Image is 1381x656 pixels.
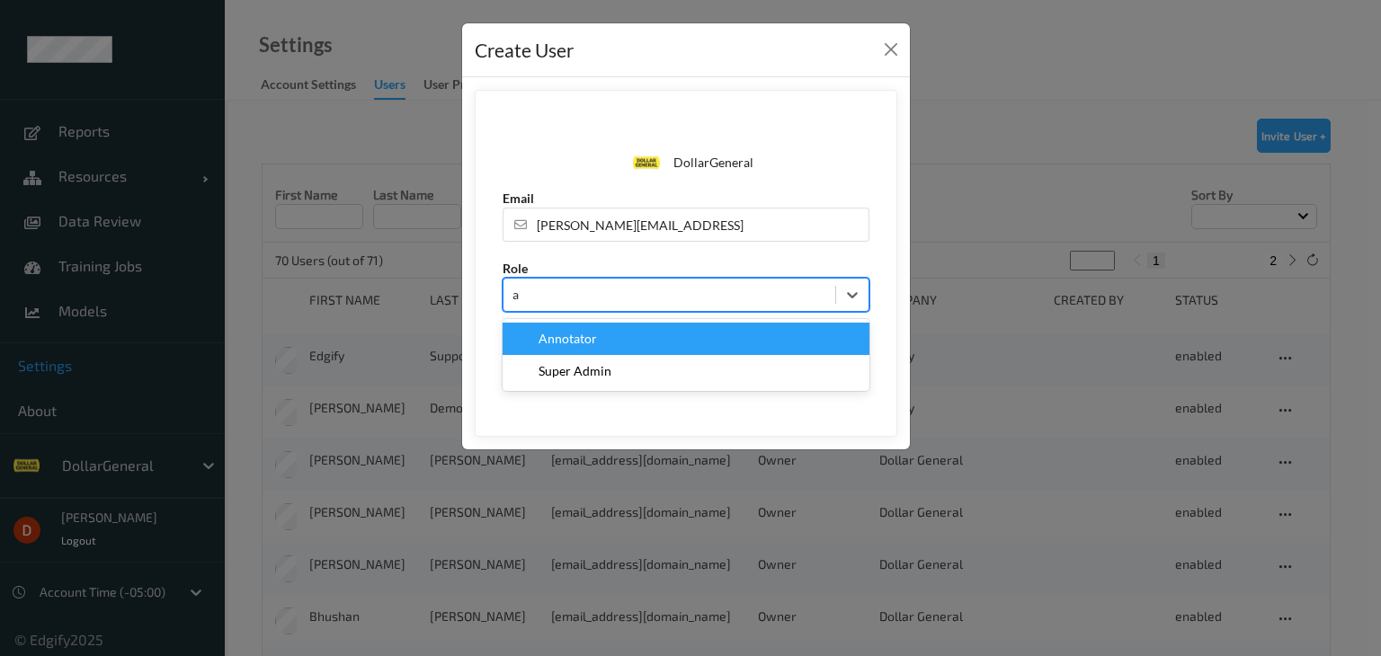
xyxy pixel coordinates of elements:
div: DollarGeneral [673,154,753,172]
label: Email [503,190,534,208]
div: Create User [475,36,574,65]
label: Role [503,260,528,278]
span: Annotator [539,330,597,348]
span: Super Admin [539,362,611,380]
button: Close [878,37,904,62]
